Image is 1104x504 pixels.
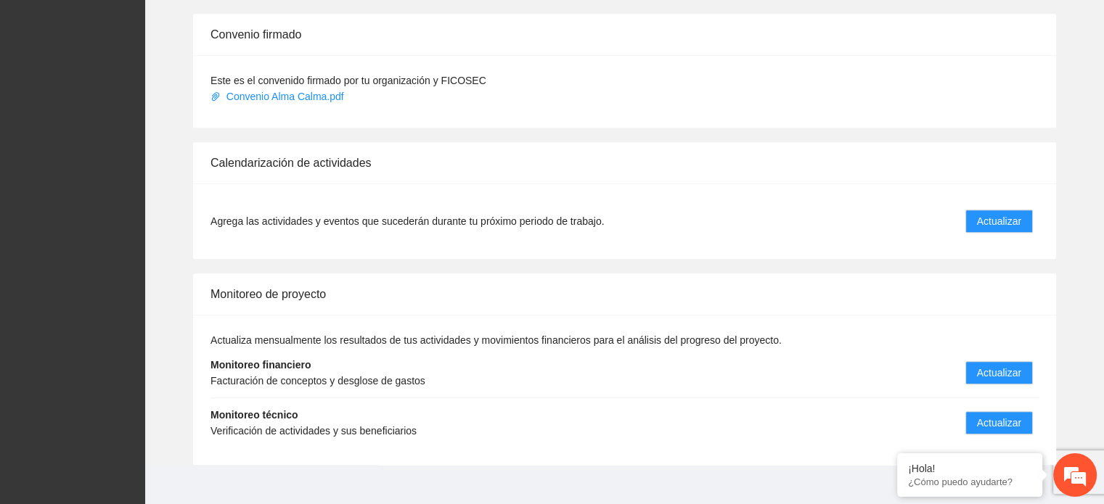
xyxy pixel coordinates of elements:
[210,75,486,86] span: Este es el convenido firmado por tu organización y FICOSEC
[977,415,1021,431] span: Actualizar
[965,210,1033,233] button: Actualizar
[210,273,1039,315] div: Monitoreo de proyecto
[965,361,1033,384] button: Actualizar
[908,476,1031,487] p: ¿Cómo puedo ayudarte?
[210,334,782,346] span: Actualiza mensualmente los resultados de tus actividades y movimientos financieros para el anális...
[84,168,200,314] span: Estamos en línea.
[210,14,1039,55] div: Convenio firmado
[965,411,1033,434] button: Actualizar
[977,213,1021,229] span: Actualizar
[908,463,1031,474] div: ¡Hola!
[210,142,1039,183] div: Calendarización de actividades
[7,344,277,394] textarea: Escriba su mensaje y pulse “Intro”
[210,425,417,437] span: Verificación de actividades y sus beneficiarios
[210,409,298,421] strong: Monitoreo técnico
[210,213,604,229] span: Agrega las actividades y eventos que sucederán durante tu próximo periodo de trabajo.
[238,7,273,42] div: Minimizar ventana de chat en vivo
[210,359,311,371] strong: Monitoreo financiero
[210,91,347,102] a: Convenio Alma Calma.pdf
[75,74,244,93] div: Chatee con nosotros ahora
[210,375,425,387] span: Facturación de conceptos y desglose de gastos
[210,91,221,102] span: paper-clip
[977,365,1021,381] span: Actualizar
